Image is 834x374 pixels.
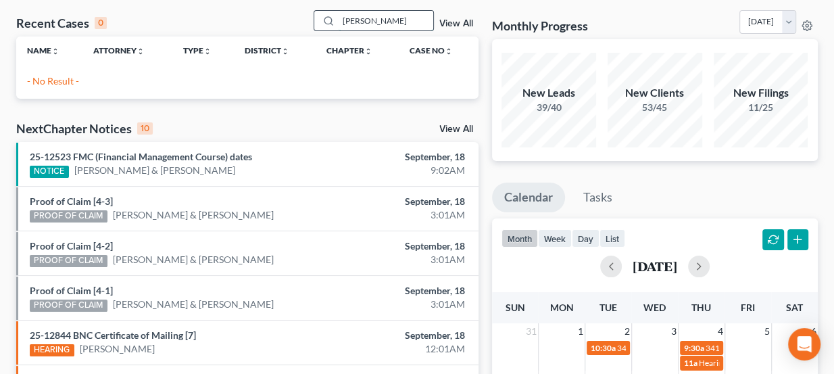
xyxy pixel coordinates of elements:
div: NextChapter Notices [16,120,153,137]
div: Open Intercom Messenger [788,328,820,360]
div: 3:01AM [328,208,464,222]
button: list [599,229,625,248]
span: 3 [670,323,678,340]
div: September, 18 [328,239,464,253]
span: 5 [763,323,771,340]
a: Districtunfold_more [245,45,289,55]
a: [PERSON_NAME] [80,342,155,356]
span: 341(a) meeting for [PERSON_NAME] [617,343,747,353]
a: Calendar [492,183,565,212]
div: 3:01AM [328,298,464,311]
h3: Monthly Progress [492,18,588,34]
a: Proof of Claim [4-3] [30,195,113,207]
div: 3:01AM [328,253,464,266]
span: 2 [623,323,631,340]
a: [PERSON_NAME] & [PERSON_NAME] [113,253,274,266]
a: [PERSON_NAME] & [PERSON_NAME] [113,298,274,311]
div: New Clients [608,85,702,101]
i: unfold_more [203,47,212,55]
a: 25-12523 FMC (Financial Management Course) dates [30,151,252,162]
div: 10 [137,122,153,135]
a: Proof of Claim [4-2] [30,240,113,252]
span: 6 [810,323,818,340]
div: 0 [95,17,107,29]
div: 53/45 [608,101,702,114]
div: NOTICE [30,166,69,178]
div: Recent Cases [16,15,107,31]
div: September, 18 [328,150,464,164]
span: 1 [577,323,585,340]
div: PROOF OF CLAIM [30,210,107,223]
span: Thu [691,302,711,313]
div: 39/40 [501,101,596,114]
span: 4 [716,323,725,340]
span: Sat [786,302,803,313]
i: unfold_more [51,47,59,55]
span: Wed [643,302,666,313]
div: HEARING [30,344,74,356]
span: Mon [549,302,573,313]
span: 10:30a [591,343,616,353]
span: Fri [741,302,755,313]
div: September, 18 [328,284,464,298]
div: September, 18 [328,195,464,208]
a: [PERSON_NAME] & [PERSON_NAME] [113,208,274,222]
div: New Filings [714,85,808,101]
span: Tue [599,302,617,313]
div: 9:02AM [328,164,464,177]
a: View All [439,19,473,28]
span: 31 [524,323,538,340]
div: New Leads [501,85,596,101]
span: 11a [684,358,697,368]
i: unfold_more [281,47,289,55]
button: week [538,229,572,248]
span: 9:30a [684,343,704,353]
a: 25-12844 BNC Certificate of Mailing [7] [30,329,196,341]
div: 11/25 [714,101,808,114]
div: 12:01AM [328,342,464,356]
i: unfold_more [137,47,145,55]
a: [PERSON_NAME] & [PERSON_NAME] [74,164,235,177]
p: - No Result - [27,74,468,88]
span: Sun [505,302,524,313]
a: Case Nounfold_more [409,45,452,55]
div: PROOF OF CLAIM [30,255,107,267]
button: month [501,229,538,248]
button: day [572,229,599,248]
a: View All [439,124,473,134]
div: PROOF OF CLAIM [30,300,107,312]
a: Typeunfold_more [183,45,212,55]
input: Search by name... [339,11,433,30]
i: unfold_more [444,47,452,55]
a: Chapterunfold_more [326,45,372,55]
a: Nameunfold_more [27,45,59,55]
i: unfold_more [364,47,372,55]
a: Proof of Claim [4-1] [30,285,113,296]
a: Tasks [571,183,624,212]
h2: [DATE] [633,259,677,273]
a: Attorneyunfold_more [93,45,145,55]
div: September, 18 [328,329,464,342]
